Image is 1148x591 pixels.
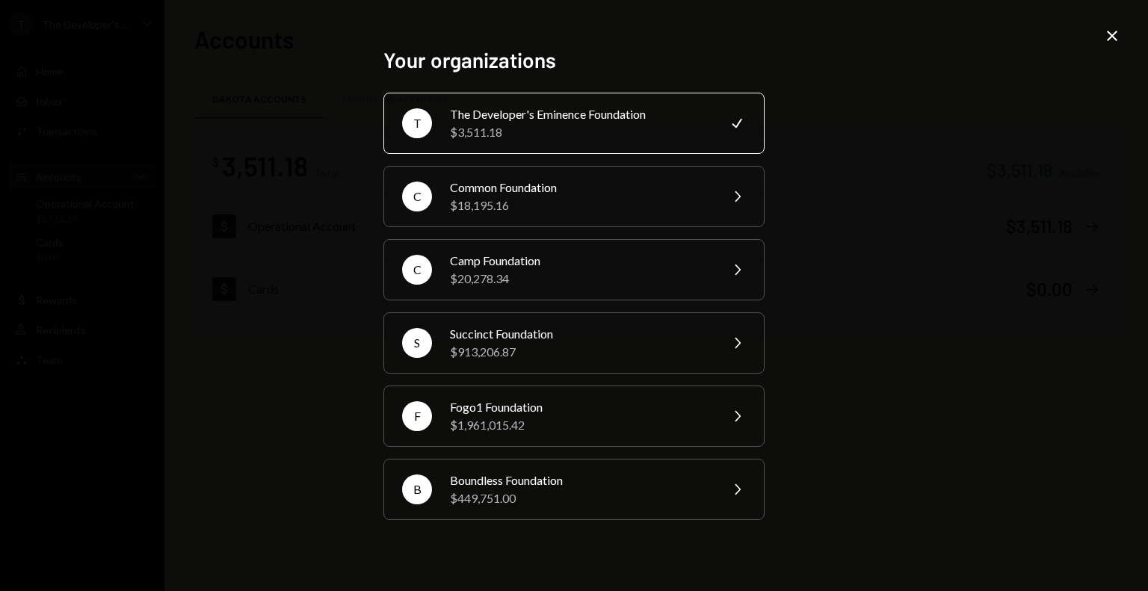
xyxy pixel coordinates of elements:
[402,108,432,138] div: T
[450,179,710,197] div: Common Foundation
[402,401,432,431] div: F
[402,328,432,358] div: S
[450,489,710,507] div: $449,751.00
[450,252,710,270] div: Camp Foundation
[402,255,432,285] div: C
[383,239,765,300] button: CCamp Foundation$20,278.34
[383,93,765,154] button: TThe Developer's Eminence Foundation$3,511.18
[383,166,765,227] button: CCommon Foundation$18,195.16
[450,343,710,361] div: $913,206.87
[450,416,710,434] div: $1,961,015.42
[450,105,710,123] div: The Developer's Eminence Foundation
[450,398,710,416] div: Fogo1 Foundation
[402,182,432,211] div: C
[383,459,765,520] button: BBoundless Foundation$449,751.00
[383,386,765,447] button: FFogo1 Foundation$1,961,015.42
[450,270,710,288] div: $20,278.34
[450,197,710,214] div: $18,195.16
[383,46,765,75] h2: Your organizations
[450,325,710,343] div: Succinct Foundation
[450,123,710,141] div: $3,511.18
[450,471,710,489] div: Boundless Foundation
[383,312,765,374] button: SSuccinct Foundation$913,206.87
[402,474,432,504] div: B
